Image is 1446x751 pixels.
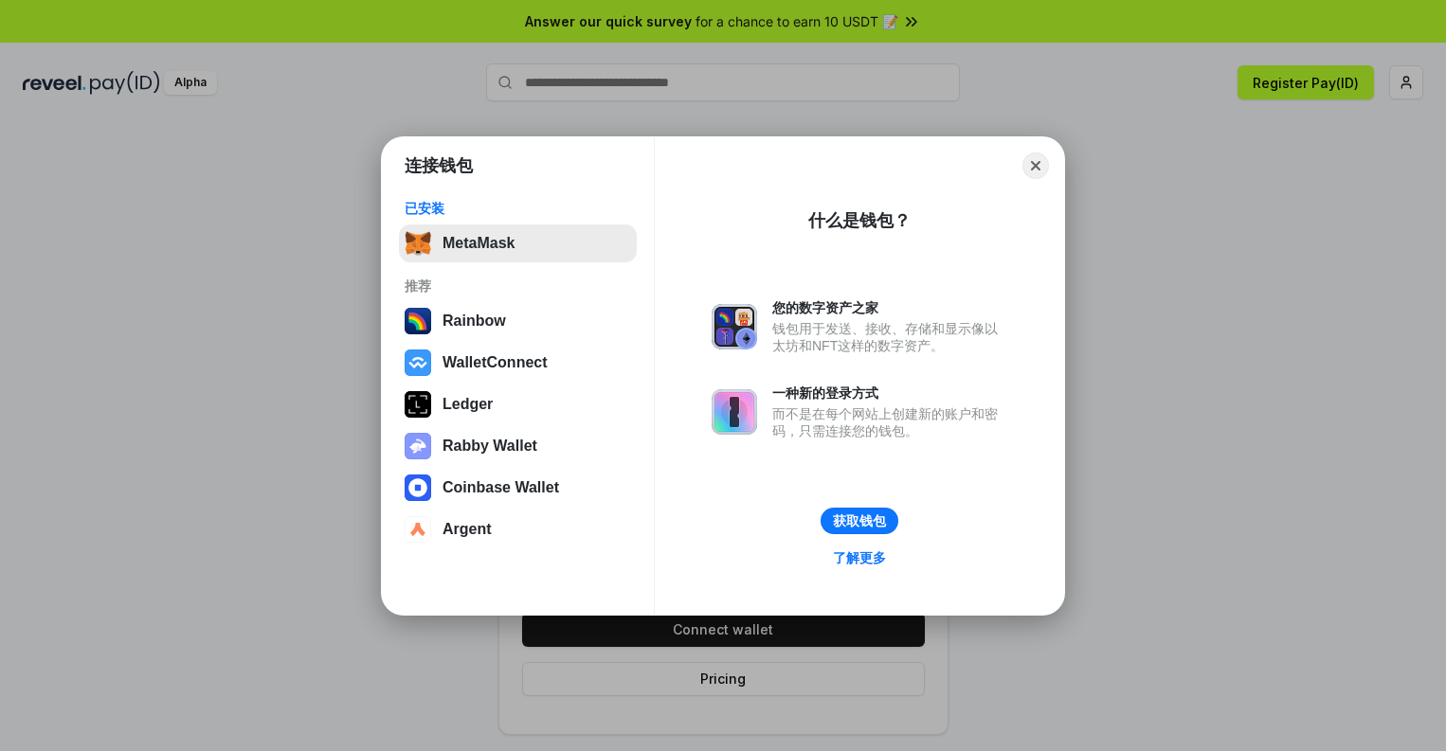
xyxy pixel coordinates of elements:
div: Rainbow [443,313,506,330]
a: 了解更多 [822,545,897,570]
div: WalletConnect [443,354,548,371]
img: svg+xml,%3Csvg%20xmlns%3D%22http%3A%2F%2Fwww.w3.org%2F2000%2Fsvg%22%20fill%3D%22none%22%20viewBox... [712,304,757,349]
button: Close [1022,152,1049,179]
img: svg+xml,%3Csvg%20xmlns%3D%22http%3A%2F%2Fwww.w3.org%2F2000%2Fsvg%22%20fill%3D%22none%22%20viewBox... [712,389,757,435]
img: svg+xml,%3Csvg%20width%3D%2228%22%20height%3D%2228%22%20viewBox%3D%220%200%2028%2028%22%20fill%3D... [405,516,431,543]
div: MetaMask [443,235,515,252]
button: WalletConnect [399,344,637,382]
button: Ledger [399,385,637,423]
button: MetaMask [399,224,637,262]
div: 已安装 [405,200,631,217]
img: svg+xml,%3Csvg%20width%3D%22120%22%20height%3D%22120%22%20viewBox%3D%220%200%20120%20120%22%20fil... [405,308,431,334]
img: svg+xml,%3Csvg%20fill%3D%22none%22%20height%3D%2233%22%20viewBox%3D%220%200%2035%2033%22%20width%... [405,230,431,257]
button: 获取钱包 [821,508,898,534]
div: 什么是钱包？ [808,209,911,232]
div: Coinbase Wallet [443,479,559,496]
h1: 连接钱包 [405,154,473,177]
div: 了解更多 [833,549,886,566]
div: Ledger [443,396,493,413]
div: Rabby Wallet [443,438,537,455]
div: 推荐 [405,277,631,295]
div: Argent [443,521,492,538]
button: Coinbase Wallet [399,469,637,507]
div: 而不是在每个网站上创建新的账户和密码，只需连接您的钱包。 [772,405,1007,439]
div: 您的数字资产之家 [772,299,1007,316]
button: Rainbow [399,302,637,340]
img: svg+xml,%3Csvg%20xmlns%3D%22http%3A%2F%2Fwww.w3.org%2F2000%2Fsvg%22%20fill%3D%22none%22%20viewBox... [405,433,431,459]
div: 一种新的登录方式 [772,384,1007,402]
img: svg+xml,%3Csvg%20width%3D%2228%22%20height%3D%2228%22%20viewBox%3D%220%200%2028%2028%22%20fill%3D... [405,474,431,501]
img: svg+xml,%3Csvg%20xmlns%3D%22http%3A%2F%2Fwww.w3.org%2F2000%2Fsvg%22%20width%3D%2228%22%20height%3... [405,391,431,418]
button: Rabby Wallet [399,427,637,465]
img: svg+xml,%3Csvg%20width%3D%2228%22%20height%3D%2228%22%20viewBox%3D%220%200%2028%2028%22%20fill%3D... [405,349,431,376]
div: 钱包用于发送、接收、存储和显示像以太坊和NFT这样的数字资产。 [772,320,1007,354]
button: Argent [399,510,637,548]
div: 获取钱包 [833,512,886,529]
